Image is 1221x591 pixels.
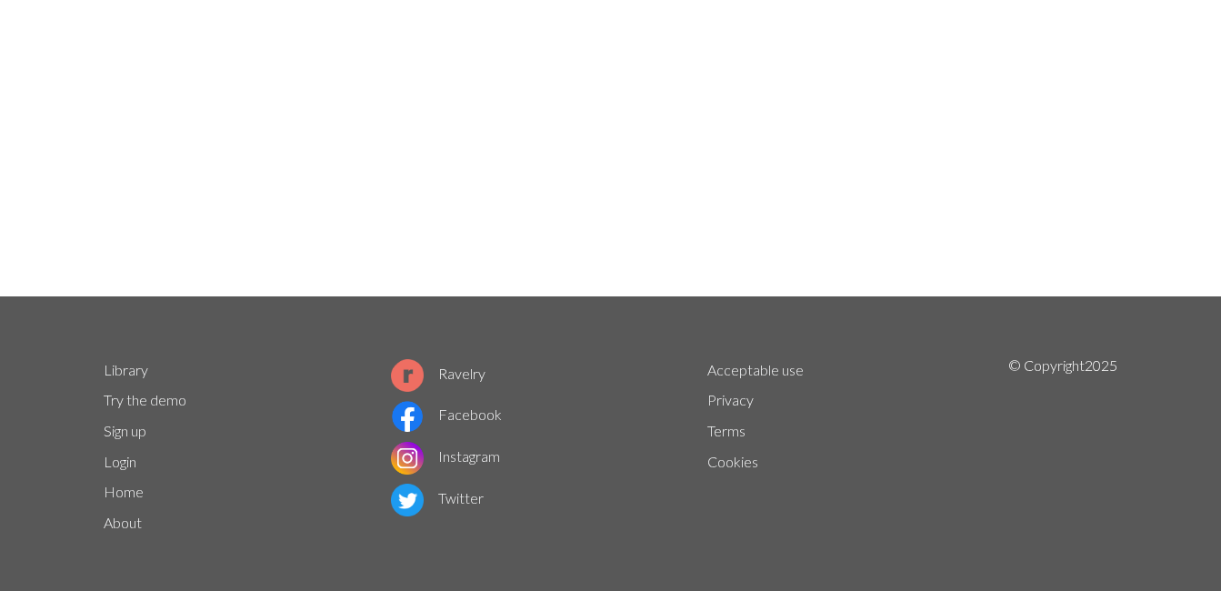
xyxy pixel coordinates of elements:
[707,422,746,439] a: Terms
[391,484,424,516] img: Twitter logo
[104,514,142,531] a: About
[391,489,484,506] a: Twitter
[391,406,502,423] a: Facebook
[391,447,500,465] a: Instagram
[391,359,424,392] img: Ravelry logo
[707,453,758,470] a: Cookies
[391,365,485,382] a: Ravelry
[1008,355,1117,538] p: © Copyright 2025
[707,391,754,408] a: Privacy
[391,442,424,475] img: Instagram logo
[707,361,804,378] a: Acceptable use
[391,400,424,433] img: Facebook logo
